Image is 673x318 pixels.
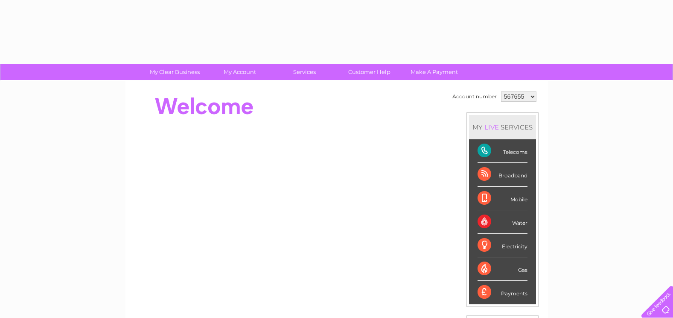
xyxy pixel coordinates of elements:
[140,64,210,80] a: My Clear Business
[478,210,527,234] div: Water
[334,64,405,80] a: Customer Help
[478,187,527,210] div: Mobile
[483,123,501,131] div: LIVE
[478,281,527,304] div: Payments
[399,64,469,80] a: Make A Payment
[478,234,527,257] div: Electricity
[478,139,527,163] div: Telecoms
[450,89,499,104] td: Account number
[204,64,275,80] a: My Account
[478,257,527,281] div: Gas
[269,64,340,80] a: Services
[478,163,527,186] div: Broadband
[469,115,536,139] div: MY SERVICES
